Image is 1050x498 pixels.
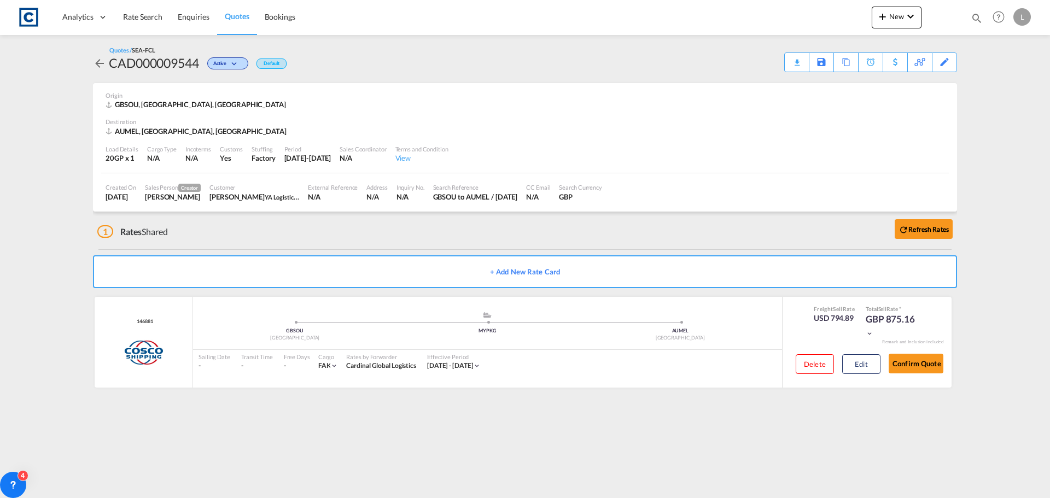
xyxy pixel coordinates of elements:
span: Cardinal Global Logistics [346,361,416,370]
div: Change Status Here [207,57,248,69]
div: AUMEL, Melbourne, Oceania [106,126,289,136]
div: CC Email [526,183,550,191]
img: 1fdb9190129311efbfaf67cbb4249bed.jpeg [16,5,41,30]
button: + Add New Rate Card [93,255,957,288]
div: icon-arrow-left [93,54,109,72]
span: YA Logistics (UK) Ltd [265,192,319,201]
span: Help [989,8,1008,26]
div: Rates by Forwarder [346,353,416,361]
div: GBP [559,192,602,202]
button: Delete [796,354,834,374]
div: Yes [220,153,243,163]
b: Refresh Rates [908,225,949,233]
span: Rate Search [123,12,162,21]
img: COSCO [123,339,164,366]
div: Factory Stuffing [252,153,275,163]
span: Sell [833,306,842,312]
div: Sailing Date [199,353,230,361]
div: Origin [106,91,944,99]
span: Active [213,60,229,71]
md-icon: icon-arrow-left [93,57,106,70]
span: 1 [97,225,113,238]
span: SEA-FCL [132,46,155,54]
div: Remark and Inclusion included [874,339,952,345]
div: - [284,361,286,371]
div: icon-magnify [971,12,983,28]
div: External Reference [308,183,358,191]
div: Total Rate [866,305,920,313]
span: Rates [120,226,142,237]
div: Stuffing [252,145,275,153]
div: Change Status Here [199,54,251,72]
span: Analytics [62,11,94,22]
div: Quotes /SEA-FCL [109,46,155,54]
div: 2 Sep 2025 [106,192,136,202]
span: Bookings [265,12,295,21]
div: Inquiry No. [396,183,424,191]
span: Quotes [225,11,249,21]
md-icon: icon-chevron-down [330,362,338,370]
div: Contract / Rate Agreement / Tariff / Spot Pricing Reference Number: 146881 [134,318,153,325]
div: N/A [526,192,550,202]
div: Save As Template [809,53,833,72]
div: AUMEL [584,327,777,335]
button: Confirm Quote [889,354,943,373]
div: GBP 875.16 [866,313,920,339]
div: Transit Time [241,353,273,361]
div: Sales Person [145,183,201,192]
div: Customer [209,183,299,191]
md-icon: icon-chevron-down [866,330,873,337]
button: icon-plus 400-fgNewicon-chevron-down [872,7,921,28]
div: N/A [308,192,358,202]
div: Search Reference [433,183,518,191]
div: Martin Ward [209,192,299,202]
div: Search Currency [559,183,602,191]
div: USD 794.89 [814,313,855,324]
div: N/A [396,192,424,202]
div: MYPKG [391,327,584,335]
span: GBSOU, [GEOGRAPHIC_DATA], [GEOGRAPHIC_DATA] [115,100,286,109]
div: CAD000009544 [109,54,199,72]
div: GBSOU [199,327,391,335]
md-icon: icon-plus 400-fg [876,10,889,23]
div: Incoterms [185,145,211,153]
button: icon-refreshRefresh Rates [895,219,953,239]
div: 30 Sep 2025 [284,153,331,163]
md-icon: icon-chevron-down [229,61,242,67]
md-icon: icon-download [790,55,803,63]
span: Sell [878,306,887,312]
div: Customs [220,145,243,153]
div: Quote PDF is not available at this time [790,53,803,63]
div: N/A [147,153,177,163]
span: 146881 [134,318,153,325]
md-icon: assets/icons/custom/ship-fill.svg [481,312,494,318]
div: [GEOGRAPHIC_DATA] [199,335,391,342]
div: Default [256,58,287,69]
div: 01 Sep 2025 - 30 Sep 2025 [427,361,474,371]
div: Effective Period [427,353,481,361]
div: GBSOU, Southampton, Europe [106,99,289,109]
md-icon: icon-refresh [899,225,908,235]
md-icon: icon-magnify [971,12,983,24]
div: Freight Rate [814,305,855,313]
div: Shared [97,226,168,238]
div: Help [989,8,1013,27]
div: Address [366,183,387,191]
span: Enquiries [178,12,209,21]
div: GBSOU to AUMEL / 2 Sep 2025 [433,192,518,202]
div: Created On [106,183,136,191]
div: View [395,153,448,163]
div: L [1013,8,1031,26]
div: Terms and Condition [395,145,448,153]
span: New [876,12,917,21]
div: Load Details [106,145,138,153]
md-icon: icon-chevron-down [473,362,481,370]
div: - [199,361,230,371]
span: Creator [178,184,201,192]
span: [DATE] - [DATE] [427,361,474,370]
div: Period [284,145,331,153]
div: [GEOGRAPHIC_DATA] [584,335,777,342]
div: Free Days [284,353,310,361]
div: - [241,361,273,371]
